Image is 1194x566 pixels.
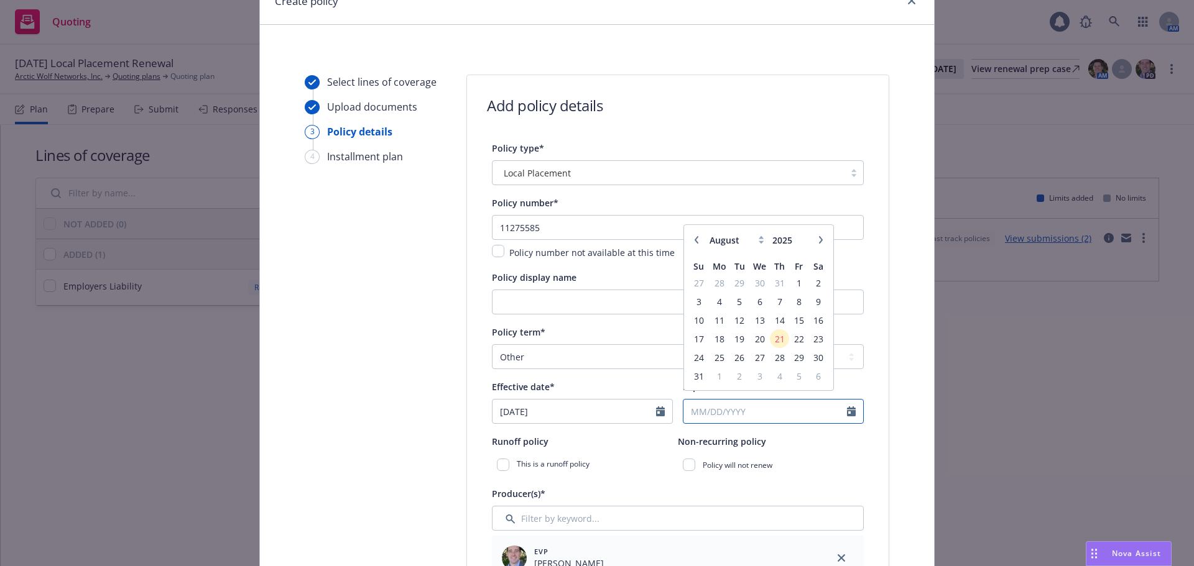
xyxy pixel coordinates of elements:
[487,95,603,116] h1: Add policy details
[327,124,392,139] div: Policy details
[810,368,827,384] span: 6
[689,311,708,330] td: 10
[790,350,807,365] span: 29
[790,331,807,347] span: 22
[809,293,828,311] td: 9
[751,275,769,291] span: 30
[789,274,808,293] td: 1
[789,311,808,330] td: 15
[770,330,789,349] td: 21
[770,349,789,367] td: 28
[327,149,403,164] div: Installment plan
[731,275,748,291] span: 29
[730,349,749,367] td: 26
[689,367,708,386] td: 31
[813,260,823,272] span: Sa
[770,274,789,293] td: 31
[492,197,558,209] span: Policy number*
[678,436,766,447] span: Non-recurring policy
[708,367,729,386] td: 1
[710,275,728,291] span: 28
[708,293,729,311] td: 4
[492,506,864,531] input: Filter by keyword...
[710,294,728,309] span: 4
[509,247,675,258] span: Policy number not available at this time
[730,311,749,330] td: 12
[708,349,729,367] td: 25
[534,546,604,557] span: EVP
[690,313,707,328] span: 10
[749,293,770,311] td: 6
[789,349,808,367] td: 29
[730,293,749,311] td: 5
[771,331,788,347] span: 21
[710,350,728,365] span: 25
[710,331,728,347] span: 18
[305,125,320,139] div: 3
[1112,548,1161,559] span: Nova Assist
[810,275,827,291] span: 2
[327,99,417,114] div: Upload documents
[1086,541,1172,566] button: Nova Assist
[770,293,789,311] td: 7
[789,367,808,386] td: 5
[327,75,437,89] div: Select lines of coverage
[751,368,769,384] span: 3
[789,293,808,311] td: 8
[771,275,788,291] span: 31
[751,294,769,309] span: 6
[689,293,708,311] td: 3
[499,167,838,180] span: Local Placement
[771,313,788,328] span: 14
[493,399,656,423] input: MM/DD/YYYY
[790,368,807,384] span: 5
[690,275,707,291] span: 27
[809,311,828,330] td: 16
[305,150,320,164] div: 4
[730,367,749,386] td: 2
[492,142,544,154] span: Policy type*
[708,330,729,349] td: 18
[504,167,571,180] span: Local Placement
[790,275,807,291] span: 1
[730,330,749,349] td: 19
[751,313,769,328] span: 13
[771,294,788,309] span: 7
[749,367,770,386] td: 3
[492,488,545,500] span: Producer(s)*
[809,330,828,349] td: 23
[810,294,827,309] span: 9
[731,294,748,309] span: 5
[730,274,749,293] td: 29
[710,368,728,384] span: 1
[771,368,788,384] span: 4
[713,260,726,272] span: Mo
[678,454,864,476] div: Policy will not renew
[690,368,707,384] span: 31
[790,294,807,309] span: 8
[810,331,827,347] span: 23
[683,381,754,393] span: Expiration date*
[690,331,707,347] span: 17
[790,313,807,328] span: 15
[656,406,665,416] svg: Calendar
[809,367,828,386] td: 6
[492,272,576,283] span: Policy display name
[690,294,707,309] span: 3
[749,274,770,293] td: 30
[689,274,708,293] td: 27
[753,260,766,272] span: We
[731,331,748,347] span: 19
[749,311,770,330] td: 13
[770,311,789,330] td: 14
[810,350,827,365] span: 30
[789,330,808,349] td: 22
[751,350,769,365] span: 27
[795,260,803,272] span: Fr
[847,406,856,416] svg: Calendar
[734,260,745,272] span: Tu
[731,350,748,365] span: 26
[774,260,785,272] span: Th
